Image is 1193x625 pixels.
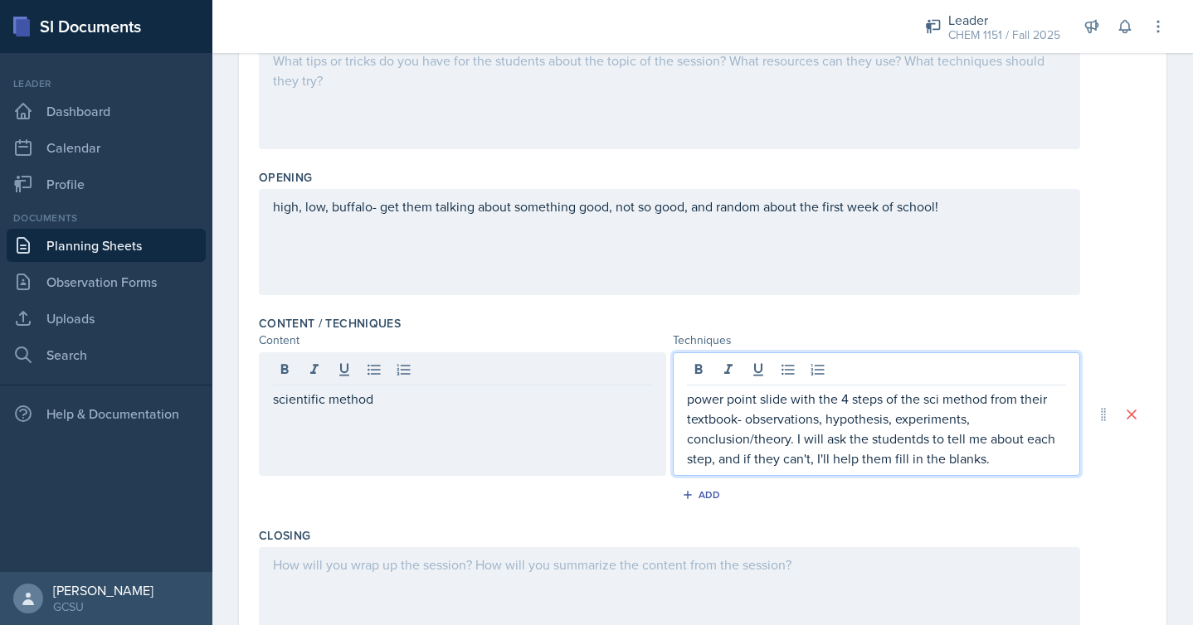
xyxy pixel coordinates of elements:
[7,211,206,225] div: Documents
[685,488,721,501] div: Add
[273,389,652,409] p: scientific method
[53,582,153,598] div: [PERSON_NAME]
[259,527,310,544] label: Closing
[7,397,206,430] div: Help & Documentation
[259,332,666,349] div: Content
[948,27,1060,44] div: CHEM 1151 / Fall 2025
[273,196,1066,216] p: high, low, buffalo- get them talking about something good, not so good, and random about the firs...
[7,131,206,164] a: Calendar
[7,302,206,335] a: Uploads
[259,169,312,186] label: Opening
[7,229,206,262] a: Planning Sheets
[676,482,730,507] button: Add
[53,598,153,615] div: GCSU
[7,76,206,91] div: Leader
[7,338,206,371] a: Search
[7,94,206,128] a: Dashboard
[673,332,1080,349] div: Techniques
[259,315,401,332] label: Content / Techniques
[687,389,1066,468] p: power point slide with the 4 steps of the sci method from their textbook- observations, hypothesi...
[7,167,206,201] a: Profile
[948,10,1060,30] div: Leader
[7,265,206,298] a: Observation Forms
